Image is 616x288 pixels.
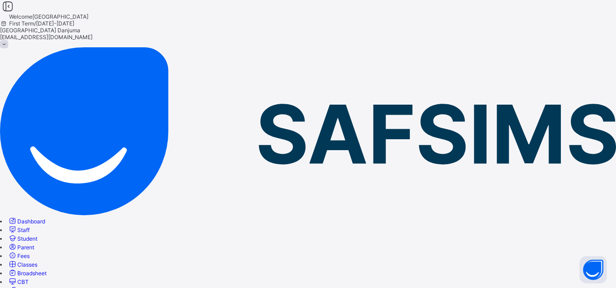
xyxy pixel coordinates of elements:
[580,256,607,283] button: Open asap
[17,261,37,268] span: Classes
[8,244,34,251] a: Parent
[17,253,30,259] span: Fees
[8,261,37,268] a: Classes
[17,270,47,277] span: Broadsheet
[17,227,30,233] span: Staff
[9,13,88,20] span: Welcome [GEOGRAPHIC_DATA]
[8,253,30,259] a: Fees
[8,227,30,233] a: Staff
[8,278,29,285] a: CBT
[8,218,45,225] a: Dashboard
[17,235,37,242] span: Student
[8,235,37,242] a: Student
[17,244,34,251] span: Parent
[17,278,29,285] span: CBT
[8,270,47,277] a: Broadsheet
[17,218,45,225] span: Dashboard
